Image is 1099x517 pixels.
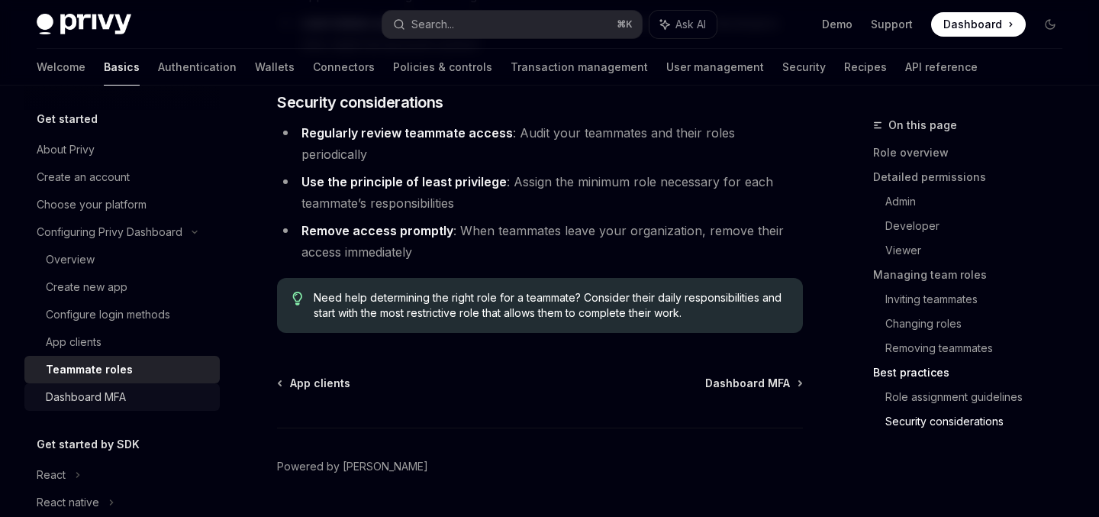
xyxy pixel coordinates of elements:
a: Security considerations [885,409,1075,434]
li: : Audit your teammates and their roles periodically [277,122,803,165]
span: Security considerations [277,92,443,113]
a: Role assignment guidelines [885,385,1075,409]
span: Ask AI [675,17,706,32]
a: Changing roles [885,312,1075,336]
strong: Regularly review teammate access [301,125,513,141]
div: Search... [411,15,454,34]
div: React [37,466,66,484]
span: Need help determining the right role for a teammate? Consider their daily responsibilities and st... [314,290,788,321]
div: Overview [46,250,95,269]
h5: Get started by SDK [37,435,140,454]
span: ⌘ K [617,18,633,31]
a: API reference [905,49,978,86]
div: React native [37,493,99,512]
span: Dashboard MFA [705,376,790,391]
a: Dashboard MFA [24,383,220,411]
a: Dashboard [931,12,1026,37]
span: On this page [888,116,957,134]
div: App clients [46,333,102,351]
a: Security [782,49,826,86]
h5: Get started [37,110,98,128]
a: Teammate roles [24,356,220,383]
a: Create an account [24,163,220,191]
a: Managing team roles [873,263,1075,287]
a: Detailed permissions [873,165,1075,189]
a: App clients [279,376,350,391]
a: Best practices [873,360,1075,385]
a: Support [871,17,913,32]
a: Viewer [885,238,1075,263]
strong: Remove access promptly [301,223,453,238]
a: Wallets [255,49,295,86]
span: Dashboard [943,17,1002,32]
a: Basics [104,49,140,86]
a: Connectors [313,49,375,86]
a: Welcome [37,49,85,86]
a: Admin [885,189,1075,214]
span: App clients [290,376,350,391]
a: About Privy [24,136,220,163]
button: Search...⌘K [382,11,641,38]
div: Create an account [37,168,130,186]
li: : Assign the minimum role necessary for each teammate’s responsibilities [277,171,803,214]
strong: Use the principle of least privilege [301,174,507,189]
li: : When teammates leave your organization, remove their access immediately [277,220,803,263]
a: Powered by [PERSON_NAME] [277,459,428,474]
a: Dashboard MFA [705,376,801,391]
a: Recipes [844,49,887,86]
a: Overview [24,246,220,273]
img: dark logo [37,14,131,35]
a: Choose your platform [24,191,220,218]
div: Choose your platform [37,195,147,214]
a: App clients [24,328,220,356]
button: Toggle dark mode [1038,12,1062,37]
div: About Privy [37,141,95,159]
a: Removing teammates [885,336,1075,360]
div: Teammate roles [46,360,133,379]
div: Configure login methods [46,305,170,324]
a: Inviting teammates [885,287,1075,312]
a: Policies & controls [393,49,492,86]
svg: Tip [292,292,303,305]
div: Dashboard MFA [46,388,126,406]
a: Authentication [158,49,237,86]
a: Configure login methods [24,301,220,328]
a: Demo [822,17,852,32]
a: User management [666,49,764,86]
button: Ask AI [649,11,717,38]
a: Create new app [24,273,220,301]
a: Transaction management [511,49,648,86]
a: Developer [885,214,1075,238]
div: Create new app [46,278,127,296]
div: Configuring Privy Dashboard [37,223,182,241]
a: Role overview [873,141,1075,165]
